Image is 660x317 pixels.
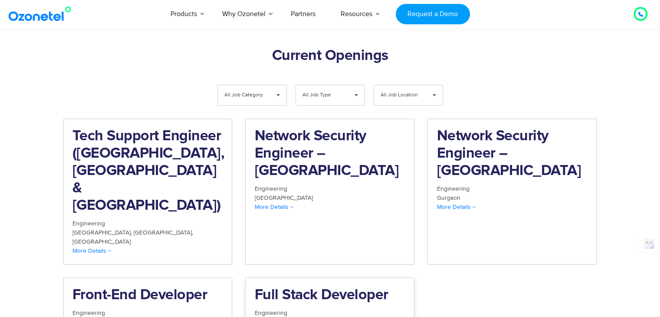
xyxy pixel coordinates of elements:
[437,194,460,201] span: Gurgaon
[72,309,105,317] span: Engineering
[224,85,266,105] span: All Job Category
[254,185,287,192] span: Engineering
[72,238,131,245] span: [GEOGRAPHIC_DATA]
[254,203,294,211] span: More Details
[254,309,287,317] span: Engineering
[381,85,422,105] span: All Job Location
[134,229,193,236] span: [GEOGRAPHIC_DATA]
[437,185,469,192] span: Engineering
[348,85,364,105] span: ▾
[72,128,223,215] h2: Tech Support Engineer ([GEOGRAPHIC_DATA], [GEOGRAPHIC_DATA] & [GEOGRAPHIC_DATA])
[427,119,597,264] a: Network Security Engineer – [GEOGRAPHIC_DATA] Engineering Gurgaon More Details
[72,247,112,254] span: More Details
[302,85,344,105] span: All Job Type
[270,85,286,105] span: ▾
[63,119,233,264] a: Tech Support Engineer ([GEOGRAPHIC_DATA], [GEOGRAPHIC_DATA] & [GEOGRAPHIC_DATA]) Engineering [GEO...
[437,128,588,180] h2: Network Security Engineer – [GEOGRAPHIC_DATA]
[426,85,443,105] span: ▾
[254,128,405,180] h2: Network Security Engineer – [GEOGRAPHIC_DATA]
[437,203,476,211] span: More Details
[396,4,470,24] a: Request a Demo
[72,287,223,304] h2: Front-End Developer
[254,287,405,304] h2: Full Stack Developer
[72,220,105,227] span: Engineering
[72,229,134,236] span: [GEOGRAPHIC_DATA]
[63,47,597,65] h2: Current Openings
[254,194,312,201] span: [GEOGRAPHIC_DATA]
[245,119,414,264] a: Network Security Engineer – [GEOGRAPHIC_DATA] Engineering [GEOGRAPHIC_DATA] More Details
